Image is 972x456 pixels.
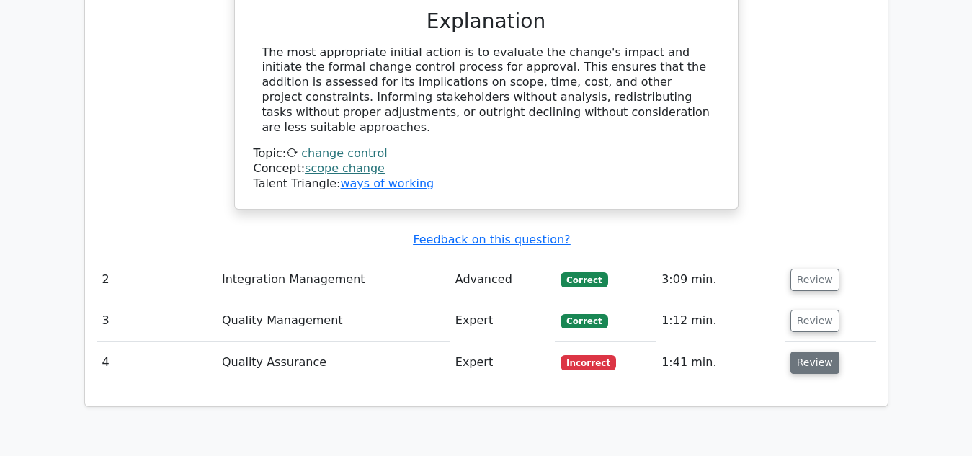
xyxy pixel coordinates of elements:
[561,272,607,287] span: Correct
[254,146,719,161] div: Topic:
[450,342,555,383] td: Expert
[561,355,616,370] span: Incorrect
[790,269,839,291] button: Review
[790,352,839,374] button: Review
[340,176,434,190] a: ways of working
[656,259,785,300] td: 3:09 min.
[413,233,570,246] a: Feedback on this question?
[656,342,785,383] td: 1:41 min.
[262,45,710,135] div: The most appropriate initial action is to evaluate the change's impact and initiate the formal ch...
[305,161,385,175] a: scope change
[216,342,450,383] td: Quality Assurance
[216,300,450,341] td: Quality Management
[262,9,710,34] h3: Explanation
[97,259,216,300] td: 2
[790,310,839,332] button: Review
[97,300,216,341] td: 3
[97,342,216,383] td: 4
[561,314,607,328] span: Correct
[254,146,719,191] div: Talent Triangle:
[656,300,785,341] td: 1:12 min.
[450,300,555,341] td: Expert
[301,146,387,160] a: change control
[216,259,450,300] td: Integration Management
[254,161,719,176] div: Concept:
[450,259,555,300] td: Advanced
